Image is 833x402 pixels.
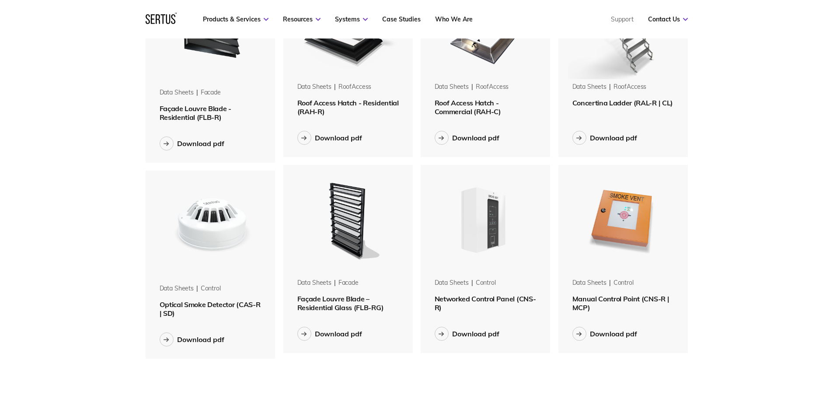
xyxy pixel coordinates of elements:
[297,98,399,116] span: Roof Access Hatch - Residential (RAH-R)
[335,15,368,23] a: Systems
[297,327,362,341] button: Download pdf
[435,294,536,312] span: Networked Control Panel (CNS-R)
[572,83,606,91] div: Data Sheets
[177,139,224,148] div: Download pdf
[476,279,496,287] div: control
[297,131,362,145] button: Download pdf
[177,335,224,344] div: Download pdf
[338,83,372,91] div: roofAccess
[572,131,637,145] button: Download pdf
[590,133,637,142] div: Download pdf
[160,300,261,318] span: Optical Smoke Detector (CAS-R | SD)
[315,329,362,338] div: Download pdf
[435,279,469,287] div: Data Sheets
[201,284,221,293] div: control
[676,301,833,402] iframe: Chat Widget
[203,15,268,23] a: Products & Services
[435,131,499,145] button: Download pdf
[201,88,221,97] div: facade
[611,15,634,23] a: Support
[613,83,647,91] div: roofAccess
[435,327,499,341] button: Download pdf
[315,133,362,142] div: Download pdf
[160,136,224,150] button: Download pdf
[590,329,637,338] div: Download pdf
[283,15,321,23] a: Resources
[452,329,499,338] div: Download pdf
[338,279,359,287] div: facade
[160,284,194,293] div: Data Sheets
[297,294,384,312] span: Façade Louvre Blade – Residential Glass (FLB-RG)
[297,83,331,91] div: Data Sheets
[476,83,509,91] div: roofAccess
[435,15,473,23] a: Who We Are
[648,15,688,23] a: Contact Us
[160,88,194,97] div: Data Sheets
[572,327,637,341] button: Download pdf
[452,133,499,142] div: Download pdf
[435,83,469,91] div: Data Sheets
[382,15,421,23] a: Case Studies
[572,279,606,287] div: Data Sheets
[297,279,331,287] div: Data Sheets
[572,294,669,312] span: Manual Control Point (CNS-R | MCP)
[572,98,673,107] span: Concertina Ladder (RAL-R | CL)
[435,98,501,116] span: Roof Access Hatch - Commercial (RAH-C)
[160,332,224,346] button: Download pdf
[160,104,231,122] span: Façade Louvre Blade - Residential (FLB-R)
[613,279,634,287] div: control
